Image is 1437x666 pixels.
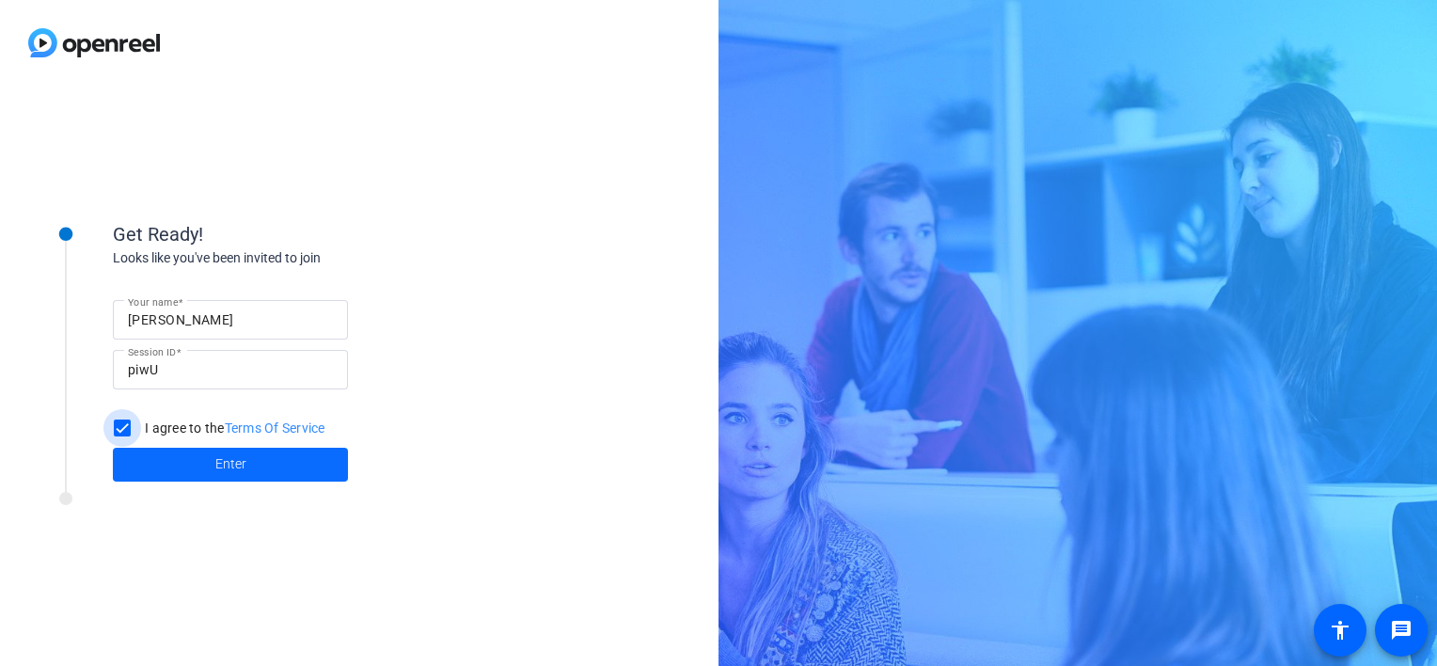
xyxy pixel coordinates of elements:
[128,296,178,308] mat-label: Your name
[113,448,348,482] button: Enter
[141,419,325,437] label: I agree to the
[1329,619,1351,642] mat-icon: accessibility
[113,220,489,248] div: Get Ready!
[225,420,325,436] a: Terms Of Service
[113,248,489,268] div: Looks like you've been invited to join
[215,454,246,474] span: Enter
[1390,619,1413,642] mat-icon: message
[128,346,176,357] mat-label: Session ID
